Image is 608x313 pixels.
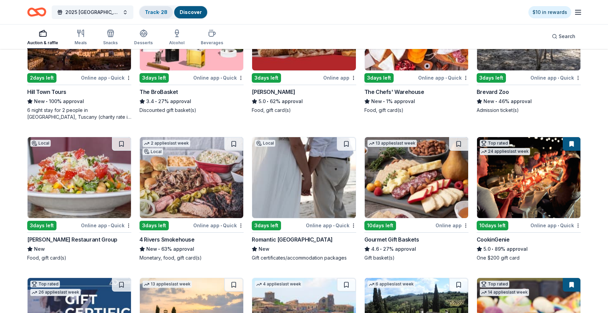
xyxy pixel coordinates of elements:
div: [PERSON_NAME] [252,88,295,96]
span: • [267,99,269,104]
div: 3 days left [139,73,169,83]
div: Online app [323,73,356,82]
span: • [155,99,157,104]
button: Snacks [103,27,118,49]
a: Image for Gourmet Gift Baskets13 applieslast week10days leftOnline appGourmet Gift Baskets4.6•27%... [364,137,469,261]
div: 24 applies last week [480,148,530,155]
div: Top rated [480,281,509,287]
div: 2 applies last week [143,140,190,147]
span: 2025 [GEOGRAPHIC_DATA], [GEOGRAPHIC_DATA] 449th Bomb Group WWII Reunion [65,8,120,16]
div: Local [255,140,275,147]
div: 6 applies last week [367,281,415,288]
div: Admission ticket(s) [477,107,581,114]
div: Alcohol [169,40,184,46]
span: • [558,223,559,228]
div: 3 days left [139,221,169,230]
div: Online app Quick [81,73,131,82]
button: Track· 28Discover [139,5,208,19]
div: Desserts [134,40,153,46]
div: 27% approval [139,97,244,105]
img: Image for Gourmet Gift Baskets [365,137,468,218]
span: New [483,97,494,105]
button: Alcohol [169,27,184,49]
div: 3 days left [252,73,281,83]
div: Food, gift card(s) [364,107,469,114]
div: Meals [75,40,87,46]
img: Image for Romantic Honeymoon Island [252,137,356,218]
button: Search [546,30,581,43]
div: Discounted gift basket(s) [139,107,244,114]
div: Online app [436,221,469,230]
img: Image for Rapoport's Restaurant Group [28,137,131,218]
div: Local [143,148,163,155]
div: The BroBasket [139,88,178,96]
div: 10 days left [364,221,396,230]
div: 3 days left [27,221,56,230]
a: Discover [180,9,202,15]
span: • [46,99,48,104]
div: 63% approval [139,245,244,253]
span: New [146,245,157,253]
div: Food, gift card(s) [27,254,131,261]
span: Search [559,32,575,40]
button: Auction & raffle [27,27,58,49]
a: $10 in rewards [528,6,571,18]
span: New [259,245,269,253]
div: Romantic [GEOGRAPHIC_DATA] [252,235,333,244]
span: New [371,97,382,105]
div: 26 applies last week [30,289,81,296]
img: Image for 4 Rivers Smokehouse [140,137,243,218]
img: Image for CookinGenie [477,137,580,218]
div: 10 days left [477,221,508,230]
div: 3 days left [364,73,394,83]
div: Online app Quick [193,73,244,82]
div: Beverages [201,40,223,46]
div: 4 applies last week [255,281,302,288]
span: 5.0 [483,245,491,253]
a: Image for Rapoport's Restaurant GroupLocal3days leftOnline app•Quick[PERSON_NAME] Restaurant Grou... [27,137,131,261]
a: Image for 4 Rivers Smokehouse2 applieslast weekLocal3days leftOnline app•Quick4 Rivers Smokehouse... [139,137,244,261]
span: New [34,245,45,253]
span: • [220,75,222,81]
span: • [445,75,447,81]
div: Local [30,140,51,147]
a: Image for Romantic Honeymoon IslandLocal3days leftOnline app•QuickRomantic [GEOGRAPHIC_DATA]NewGi... [252,137,356,261]
div: [PERSON_NAME] Restaurant Group [27,235,117,244]
span: • [380,246,382,252]
div: Hill Town Tours [27,88,66,96]
div: Brevard Zoo [477,88,509,96]
div: 4 Rivers Smokehouse [139,235,194,244]
div: Online app Quick [306,221,356,230]
span: • [108,75,110,81]
div: 2 days left [27,73,56,83]
div: 62% approval [252,97,356,105]
div: Snacks [103,40,118,46]
div: 27% approval [364,245,469,253]
div: Online app Quick [530,73,581,82]
span: • [159,246,160,252]
div: Online app Quick [530,221,581,230]
div: 13 applies last week [143,281,192,288]
div: 89% approval [477,245,581,253]
span: • [108,223,110,228]
div: One $200 gift card [477,254,581,261]
div: CookinGenie [477,235,510,244]
div: 6 night stay for 2 people in [GEOGRAPHIC_DATA], Tuscany (charity rate is $1380; retails at $2200;... [27,107,131,120]
a: Image for CookinGenieTop rated24 applieslast week10days leftOnline app•QuickCookinGenie5.0•89% ap... [477,137,581,261]
span: 4.6 [371,245,379,253]
div: Top rated [480,140,509,147]
div: Gourmet Gift Baskets [364,235,419,244]
span: • [333,223,334,228]
span: • [492,246,493,252]
div: Gift basket(s) [364,254,469,261]
button: Beverages [201,27,223,49]
div: Monetary, food, gift card(s) [139,254,244,261]
div: 46% approval [477,97,581,105]
div: Online app Quick [81,221,131,230]
span: • [220,223,222,228]
div: Online app Quick [418,73,469,82]
button: Meals [75,27,87,49]
div: 14 applies last week [480,289,529,296]
div: 1% approval [364,97,469,105]
div: Food, gift card(s) [252,107,356,114]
